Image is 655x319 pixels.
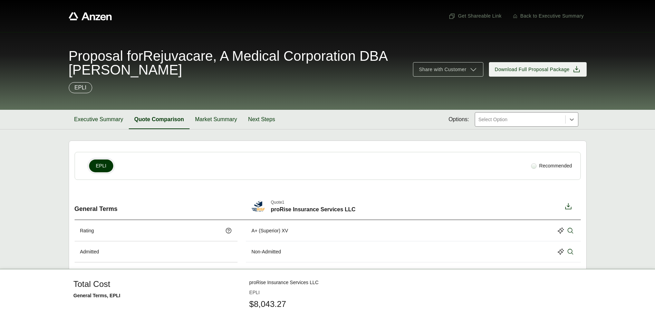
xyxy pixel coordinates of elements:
button: Quote Comparison [129,110,190,129]
button: EPLI [89,159,113,172]
span: EPLI [96,162,106,170]
div: General Terms [75,194,238,219]
p: EPLI [75,84,87,92]
img: proRise Insurance Services LLC-Logo [251,199,265,213]
span: Quote 1 [271,199,355,205]
span: Share with Customer [419,66,466,73]
span: Proposal for Rejuvacare, A Medical Corporation DBA [PERSON_NAME] [69,49,405,77]
button: Download option [561,199,575,214]
p: Admitted [80,248,99,255]
span: Get Shareable Link [449,12,502,20]
button: Next Steps [243,110,281,129]
p: Total Cost [80,269,102,277]
span: proRise Insurance Services LLC [271,205,355,214]
p: Maximum Policy Aggregate Limit [80,289,150,296]
button: Executive Summary [69,110,129,129]
div: Recommended [528,159,575,172]
button: Share with Customer [413,62,483,77]
button: Download Full Proposal Package [489,62,587,77]
span: Download Full Proposal Package [495,66,570,73]
div: A+ (Superior) XV [251,227,288,234]
span: Back to Executive Summary [520,12,584,20]
button: Market Summary [190,110,243,129]
button: Back to Executive Summary [510,10,587,22]
div: $8,043.27 [251,269,273,277]
div: Non-Admitted [251,248,281,255]
span: Options: [449,115,469,124]
p: Rating [80,227,94,234]
div: $1,000,000 [251,289,276,296]
a: Anzen website [69,12,112,20]
button: Get Shareable Link [446,10,504,22]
